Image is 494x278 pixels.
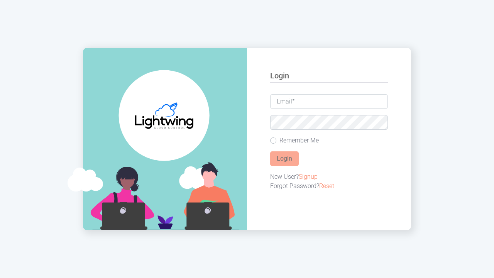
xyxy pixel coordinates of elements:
[270,94,388,109] input: Email*
[319,182,334,190] a: Reset
[279,136,319,145] label: Remember Me
[270,151,299,166] button: Login
[299,173,318,180] a: Signup
[270,71,388,83] h5: Login
[270,172,388,181] div: New User?
[270,181,388,191] div: Forgot Password?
